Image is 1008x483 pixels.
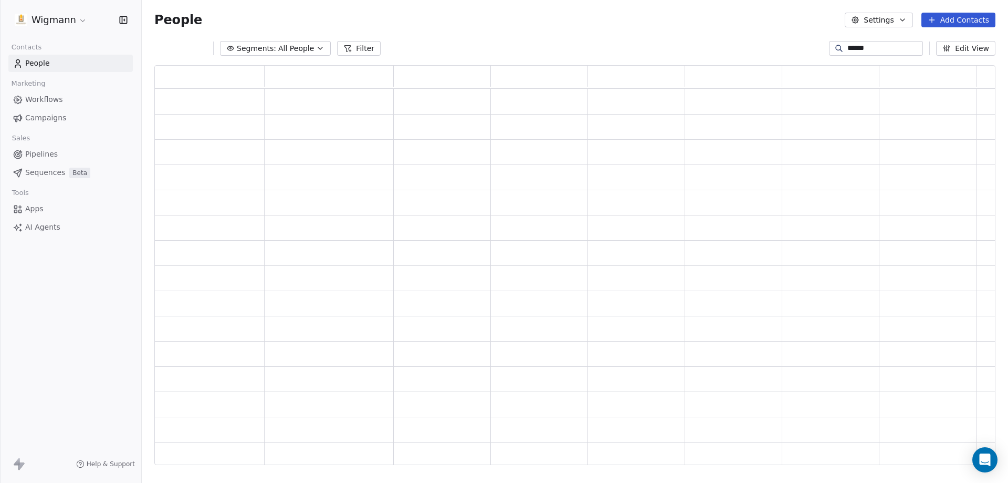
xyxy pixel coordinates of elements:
[154,12,202,28] span: People
[25,94,63,105] span: Workflows
[936,41,995,56] button: Edit View
[8,91,133,108] a: Workflows
[76,460,135,468] a: Help & Support
[31,13,76,27] span: Wigmann
[13,11,89,29] button: Wigmann
[8,55,133,72] a: People
[8,164,133,181] a: SequencesBeta
[25,203,44,214] span: Apps
[8,146,133,163] a: Pipelines
[69,168,90,178] span: Beta
[7,185,33,201] span: Tools
[25,222,60,233] span: AI Agents
[7,130,35,146] span: Sales
[7,76,50,91] span: Marketing
[7,39,46,55] span: Contacts
[25,58,50,69] span: People
[8,219,133,236] a: AI Agents
[87,460,135,468] span: Help & Support
[237,43,276,54] span: Segments:
[25,149,58,160] span: Pipelines
[278,43,314,54] span: All People
[15,14,27,26] img: 1630668995401.jpeg
[8,200,133,218] a: Apps
[921,13,995,27] button: Add Contacts
[845,13,912,27] button: Settings
[25,112,66,124] span: Campaigns
[972,447,997,472] div: Open Intercom Messenger
[25,167,65,178] span: Sequences
[337,41,381,56] button: Filter
[8,109,133,127] a: Campaigns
